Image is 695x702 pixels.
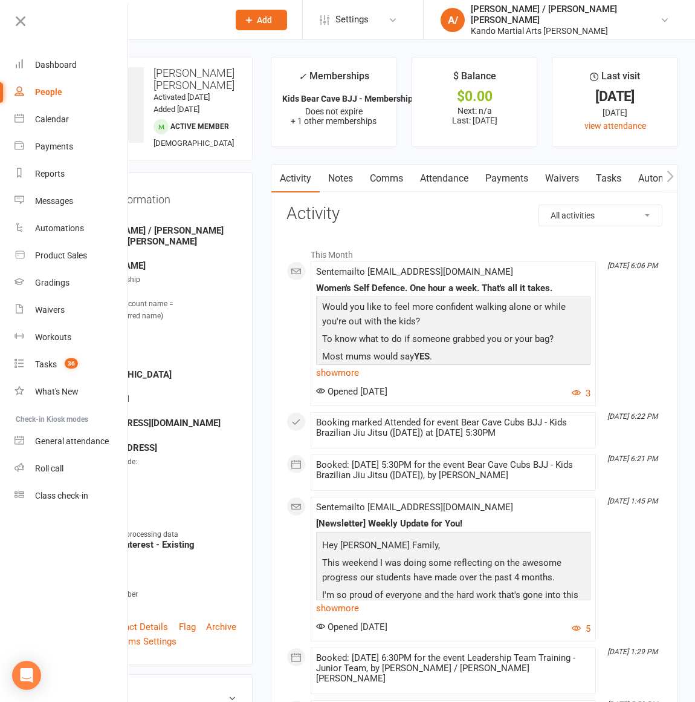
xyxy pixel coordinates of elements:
a: Waivers [537,165,587,192]
div: Roll call [35,464,63,473]
a: Workouts [15,324,129,351]
a: Tasks 36 [15,351,129,378]
div: Class check-in [35,491,88,500]
div: Product Sales [35,251,87,260]
div: Booked: [DATE] 6:30PM for the event Leadership Team Training - Junior Team, by [PERSON_NAME] / [P... [316,653,590,684]
strong: Crane [76,515,236,526]
li: This Month [286,242,662,261]
span: Settings [335,6,369,33]
a: Reports [15,160,129,188]
a: Automations [15,215,129,242]
p: Hey [PERSON_NAME] Family, [319,538,587,556]
a: What's New [15,378,129,405]
strong: 0427844571 [76,393,236,404]
h3: Activity [286,205,662,223]
div: General attendance [35,436,109,446]
div: Location [76,564,236,576]
a: Activity [271,165,320,192]
div: A/ [441,8,465,32]
div: Calendar [35,114,69,124]
div: Messages [35,196,73,206]
div: [DATE] [563,90,667,103]
strong: [DEMOGRAPHIC_DATA] [76,369,236,380]
p: Next: n/a Last: [DATE] [423,106,526,125]
div: [PERSON_NAME] / [PERSON_NAME] [PERSON_NAME] [471,4,660,25]
strong: Legitimate Interest - Existing Customer [76,539,236,561]
a: General attendance kiosk mode [15,428,129,455]
div: Clan [76,505,236,516]
a: Archive [206,620,236,634]
input: Search... [71,11,220,28]
time: Activated [DATE] [154,93,210,102]
strong: Kids Bear Cave BJJ - Membership (Platinum ... [282,94,462,103]
span: Sent email to [EMAIL_ADDRESS][DOMAIN_NAME] [316,266,513,277]
strong: Big Mats [76,575,236,586]
div: Membership Code: [76,456,236,468]
a: Product Sales [15,242,129,269]
i: [DATE] 1:45 PM [607,497,658,505]
span: Active member [170,122,229,131]
div: Legal basis for processing data [76,529,236,540]
div: Women's Self Defence. One hour a week. That's all it takes. [316,283,590,294]
strong: [EMAIL_ADDRESS][DOMAIN_NAME] [76,418,236,428]
h3: Contact information [74,189,236,206]
i: [DATE] 6:22 PM [607,412,658,421]
strong: - [76,599,236,610]
time: Added [DATE] [154,105,199,114]
div: Last visit [590,68,640,90]
div: Workouts [35,332,71,342]
div: Booking marked Attended for event Bear Cave Cubs BJJ - Kids Brazilian Jiu Jitsu ([DATE]) at [DATE... [316,418,590,438]
span: Sent email to [EMAIL_ADDRESS][DOMAIN_NAME] [316,502,513,513]
a: Calendar [15,106,129,133]
span: Add [257,15,272,25]
p: I'm so proud of everyone and the hard work that's gone into this grading cycle. [319,588,587,620]
h3: [PERSON_NAME] [PERSON_NAME] [68,67,242,91]
i: ✓ [299,71,306,82]
div: Payments [35,142,73,151]
div: Automations [35,223,84,233]
div: [DATE] [563,106,667,119]
b: YES [414,351,430,362]
a: Gradings [15,269,129,297]
div: People [35,87,62,97]
span: 36 [65,358,78,369]
div: Full Name (If account name = nickname/preferred name) [76,298,236,321]
a: show more [316,364,590,381]
div: $0.00 [423,90,526,103]
button: 3 [572,386,590,401]
a: Attendance [412,165,477,192]
p: Would you like to feel more confident walking alone or while you're out with the kids? [319,300,587,332]
i: [DATE] 1:29 PM [607,648,658,656]
strong: Mother [76,284,236,295]
a: People [15,79,129,106]
strong: J88 [76,491,236,502]
a: view attendance [584,121,646,131]
p: Most mums would say . [319,349,587,367]
strong: Code 1 [76,467,236,477]
div: Dashboard [35,60,77,70]
a: Comms [361,165,412,192]
a: Class kiosk mode [15,482,129,510]
div: Kando Martial Arts [PERSON_NAME] [471,25,660,36]
div: Parent Name [76,250,236,261]
strong: [PERSON_NAME] [76,260,236,271]
div: Mobile Number [76,383,236,395]
button: Add [236,10,287,30]
strong: [DATE] [76,345,236,356]
div: Card Number [76,481,236,492]
a: Roll call [15,455,129,482]
span: Does not expire [305,107,363,116]
div: Parent Relationship [76,274,236,286]
p: To know what to do if someone grabbed you or your bag? [319,332,587,349]
div: Email [76,407,236,419]
a: Tasks [587,165,630,192]
div: Tasks [35,359,57,369]
div: Owner [76,215,236,226]
div: Waivers [35,305,65,315]
strong: [PERSON_NAME] / [PERSON_NAME] Martial Arts [PERSON_NAME] [76,225,236,247]
span: Opened [DATE] [316,386,387,397]
a: Dashboard [15,51,129,79]
div: Open Intercom Messenger [12,661,41,690]
a: Waivers [15,297,129,324]
div: Address [76,431,236,443]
